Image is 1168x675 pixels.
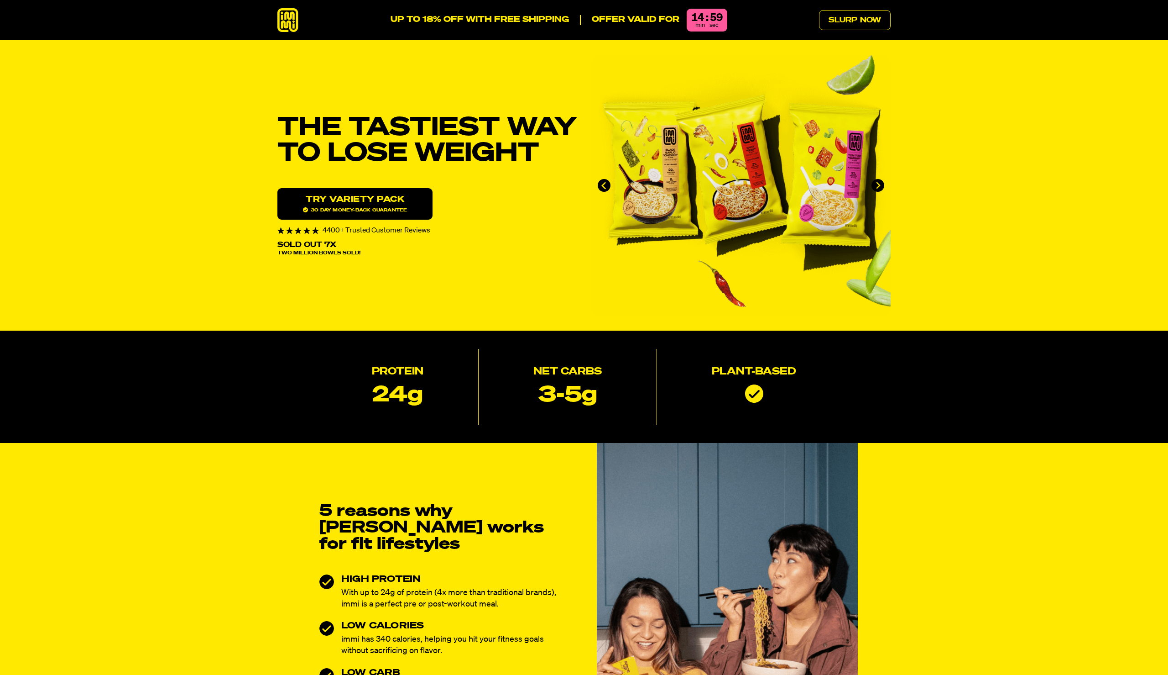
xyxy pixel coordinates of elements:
[341,634,562,657] p: immi has 340 calories, helping you hit your fitness goals without sacrificing on flavor.
[706,12,708,23] div: :
[598,179,610,192] button: Go to last slide
[591,55,891,316] div: immi slideshow
[277,115,577,166] h1: THE TASTIEST WAY TO LOSE WEIGHT
[277,188,433,220] a: Try variety Pack30 day money-back guarantee
[691,12,704,23] div: 14
[277,242,336,249] p: Sold Out 7X
[710,12,723,23] div: 59
[277,251,360,256] span: Two Million Bowls Sold!
[341,587,562,610] p: With up to 24g of protein (4x more than traditional brands), immi is a perfect pre or post-workou...
[533,367,602,377] h2: Net Carbs
[538,385,597,406] p: 3-5g
[819,10,891,30] a: Slurp Now
[341,621,562,630] h3: LOW CALORIES
[871,179,884,192] button: Next slide
[303,207,407,212] span: 30 day money-back guarantee
[580,15,679,25] p: Offer valid for
[712,367,796,377] h2: Plant-based
[695,22,705,28] span: min
[709,22,719,28] span: sec
[372,367,423,377] h2: Protein
[591,55,891,316] li: 1 of 4
[391,15,569,25] p: UP TO 18% OFF WITH FREE SHIPPING
[319,503,547,553] h2: 5 reasons why [PERSON_NAME] works for fit lifestyles
[372,385,423,406] p: 24g
[277,227,577,234] div: 4400+ Trusted Customer Reviews
[341,575,562,584] h3: HIGH PROTEIN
